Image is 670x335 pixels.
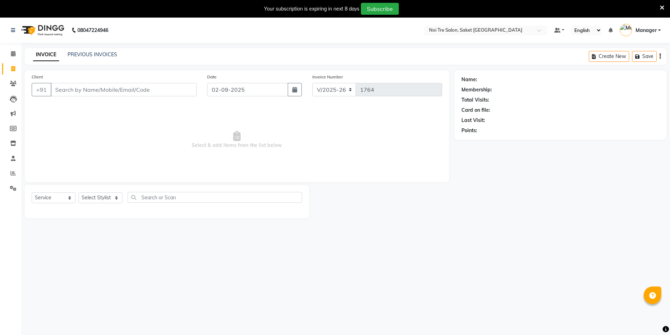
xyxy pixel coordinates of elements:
span: Select & add items from the list below [32,105,442,175]
div: Last Visit: [461,117,485,124]
div: Name: [461,76,477,83]
b: 08047224946 [77,20,108,40]
button: Create New [589,51,629,62]
label: Date [207,74,217,80]
button: Subscribe [361,3,399,15]
img: Manager [620,24,632,36]
a: PREVIOUS INVOICES [68,51,117,58]
input: Search by Name/Mobile/Email/Code [51,83,197,96]
div: Your subscription is expiring in next 8 days [264,5,359,13]
img: logo [18,20,66,40]
label: Client [32,74,43,80]
button: +91 [32,83,51,96]
input: Search or Scan [128,192,302,203]
button: Save [632,51,657,62]
span: Manager [636,27,657,34]
iframe: chat widget [640,307,663,328]
div: Points: [461,127,477,134]
div: Card on file: [461,107,490,114]
label: Invoice Number [312,74,343,80]
div: Total Visits: [461,96,489,104]
a: INVOICE [33,49,59,61]
div: Membership: [461,86,492,94]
